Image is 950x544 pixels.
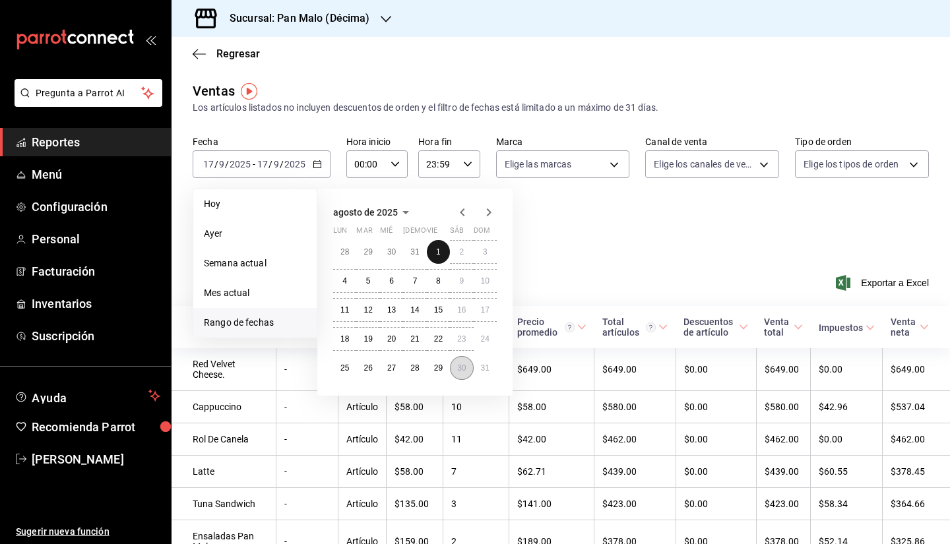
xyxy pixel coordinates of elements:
[389,276,394,286] abbr: 6 de agosto de 2025
[193,81,235,101] div: Ventas
[795,137,929,146] label: Tipo de orden
[380,298,403,322] button: 13 de agosto de 2025
[676,348,756,391] td: $0.00
[676,391,756,423] td: $0.00
[32,450,160,468] span: [PERSON_NAME]
[340,363,349,373] abbr: 25 de agosto de 2025
[276,423,338,456] td: -
[474,226,490,240] abbr: domingo
[333,240,356,264] button: 28 de julio de 2025
[276,488,338,520] td: -
[450,298,473,322] button: 16 de agosto de 2025
[16,525,160,539] span: Sugerir nueva función
[273,159,280,169] input: --
[410,305,419,315] abbr: 14 de agosto de 2025
[387,391,443,423] td: $58.00
[450,356,473,380] button: 30 de agosto de 2025
[172,348,276,391] td: Red Velvet Cheese.
[459,276,464,286] abbr: 9 de agosto de 2025
[410,363,419,373] abbr: 28 de agosto de 2025
[427,298,450,322] button: 15 de agosto de 2025
[418,137,480,146] label: Hora fin
[434,334,443,344] abbr: 22 de agosto de 2025
[204,197,306,211] span: Hoy
[172,423,276,456] td: Rol De Canela
[594,456,676,488] td: $439.00
[509,456,594,488] td: $62.71
[32,327,160,345] span: Suscripción
[172,391,276,423] td: Cappuccino
[474,327,497,351] button: 24 de agosto de 2025
[387,488,443,520] td: $135.00
[204,257,306,270] span: Semana actual
[459,247,464,257] abbr: 2 de agosto de 2025
[474,298,497,322] button: 17 de agosto de 2025
[333,269,356,293] button: 4 de agosto de 2025
[443,488,509,520] td: 3
[594,391,676,423] td: $580.00
[883,348,950,391] td: $649.00
[387,305,396,315] abbr: 13 de agosto de 2025
[676,488,756,520] td: $0.00
[356,240,379,264] button: 29 de julio de 2025
[346,137,408,146] label: Hora inicio
[284,159,306,169] input: ----
[811,348,883,391] td: $0.00
[380,240,403,264] button: 30 de julio de 2025
[594,348,676,391] td: $649.00
[32,198,160,216] span: Configuración
[683,317,748,338] span: Descuentos de artículo
[481,363,490,373] abbr: 31 de agosto de 2025
[276,348,338,391] td: -
[193,47,260,60] button: Regresar
[883,391,950,423] td: $537.04
[450,269,473,293] button: 9 de agosto de 2025
[505,158,572,171] span: Elige las marcas
[481,276,490,286] abbr: 10 de agosto de 2025
[32,262,160,280] span: Facturación
[356,298,379,322] button: 12 de agosto de 2025
[193,101,929,115] div: Los artículos listados no incluyen descuentos de orden y el filtro de fechas está limitado a un m...
[474,240,497,264] button: 3 de agosto de 2025
[193,137,331,146] label: Fecha
[380,327,403,351] button: 20 de agosto de 2025
[32,295,160,313] span: Inventarios
[602,317,668,338] span: Total artículos
[340,305,349,315] abbr: 11 de agosto de 2025
[427,240,450,264] button: 1 de agosto de 2025
[676,423,756,456] td: $0.00
[427,269,450,293] button: 8 de agosto de 2025
[457,363,466,373] abbr: 30 de agosto de 2025
[839,275,929,291] button: Exportar a Excel
[756,456,810,488] td: $439.00
[387,334,396,344] abbr: 20 de agosto de 2025
[204,286,306,300] span: Mes actual
[204,316,306,330] span: Rango de fechas
[15,79,162,107] button: Pregunta a Parrot AI
[32,388,143,404] span: Ayuda
[32,418,160,436] span: Recomienda Parrot
[9,96,162,109] a: Pregunta a Parrot AI
[356,269,379,293] button: 5 de agosto de 2025
[366,276,371,286] abbr: 5 de agosto de 2025
[387,423,443,456] td: $42.00
[214,159,218,169] span: /
[594,423,676,456] td: $462.00
[403,269,426,293] button: 7 de agosto de 2025
[434,363,443,373] abbr: 29 de agosto de 2025
[338,391,387,423] td: Artículo
[819,322,863,333] div: Impuestos
[338,456,387,488] td: Artículo
[333,226,347,240] abbr: lunes
[509,391,594,423] td: $58.00
[654,158,755,171] span: Elige los canales de venta
[203,159,214,169] input: --
[811,423,883,456] td: $0.00
[257,159,269,169] input: --
[36,86,142,100] span: Pregunta a Parrot AI
[333,327,356,351] button: 18 de agosto de 2025
[811,391,883,423] td: $42.96
[229,159,251,169] input: ----
[218,159,225,169] input: --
